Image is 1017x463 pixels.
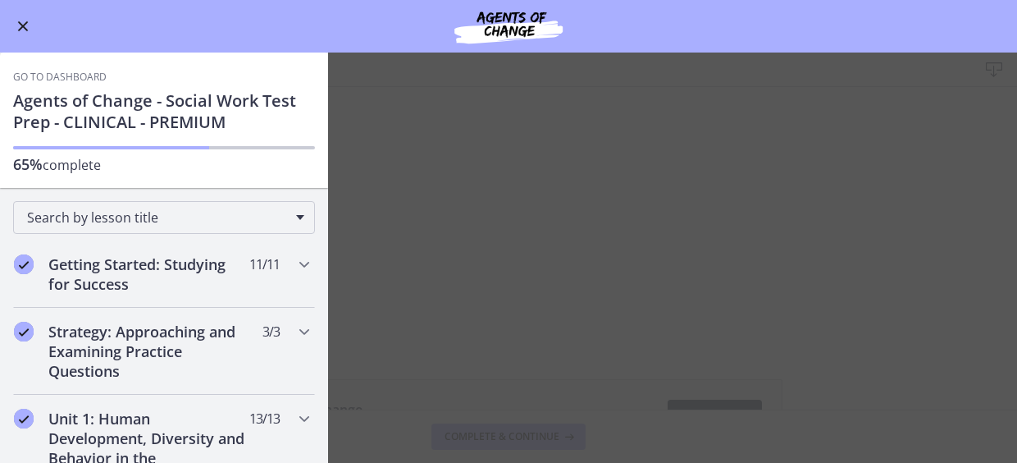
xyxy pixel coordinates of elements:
[48,254,249,294] h2: Getting Started: Studying for Success
[13,201,315,234] div: Search by lesson title
[13,90,315,133] h1: Agents of Change - Social Work Test Prep - CLINICAL - PREMIUM
[14,254,34,274] i: Completed
[13,71,107,84] a: Go to Dashboard
[410,7,607,46] img: Agents of Change
[14,409,34,429] i: Completed
[13,154,315,175] p: complete
[14,322,34,342] i: Completed
[48,322,249,381] h2: Strategy: Approaching and Examining Practice Questions
[27,209,288,227] span: Search by lesson title
[249,409,280,429] span: 13 / 13
[262,322,280,342] span: 3 / 3
[249,254,280,274] span: 11 / 11
[13,154,43,174] span: 65%
[13,16,33,36] button: Enable menu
